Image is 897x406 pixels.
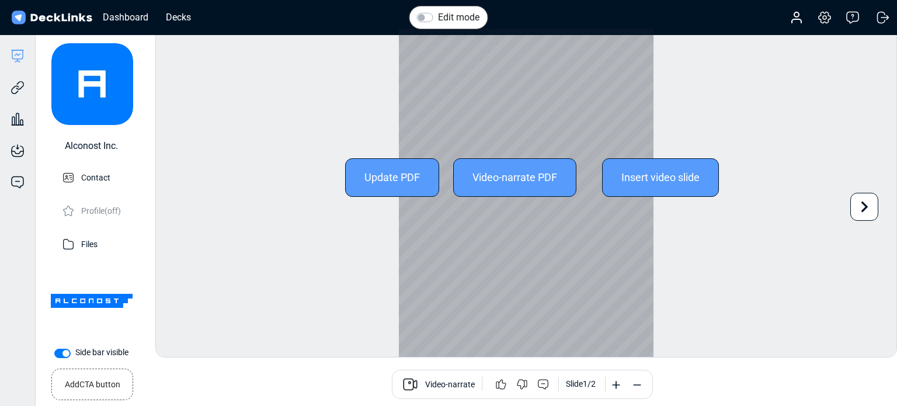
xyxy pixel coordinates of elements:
label: Edit mode [438,11,479,25]
p: Files [81,236,98,251]
img: avatar [51,43,133,125]
p: Profile (off) [81,203,121,217]
div: Video-narrate PDF [453,158,576,197]
label: Side bar visible [75,346,128,359]
div: Alconost Inc. [65,139,118,153]
div: Slide 1 / 2 [566,378,596,390]
div: Insert video slide [602,158,719,197]
p: Contact [81,169,110,184]
div: Decks [160,10,197,25]
small: Add CTA button [65,374,120,391]
img: Company Banner [51,260,133,342]
span: Video-narrate [425,379,475,393]
div: Update PDF [345,158,439,197]
img: DeckLinks [9,9,94,26]
div: Dashboard [97,10,154,25]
